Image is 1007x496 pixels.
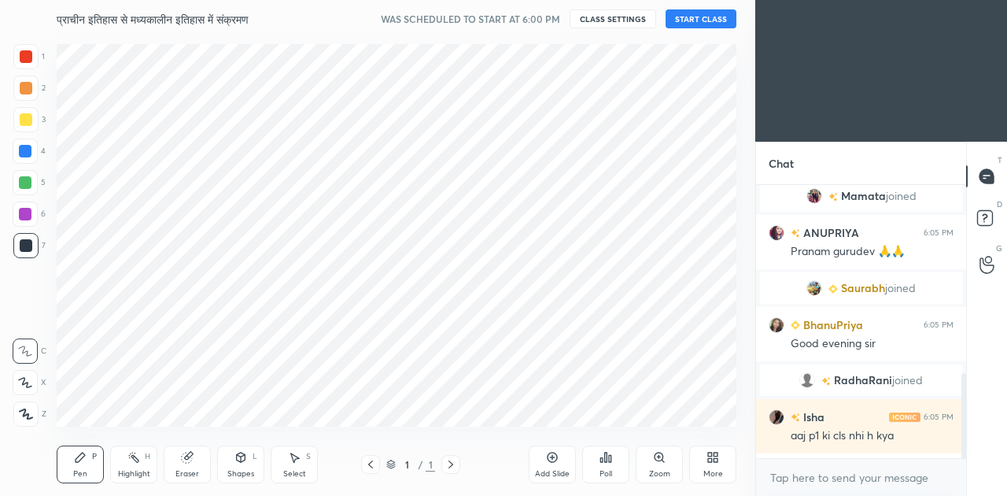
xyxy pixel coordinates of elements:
div: X [13,370,46,395]
div: Zoom [649,470,670,478]
div: 7 [13,233,46,258]
button: CLASS SETTINGS [570,9,656,28]
div: More [703,470,723,478]
img: no-rating-badge.077c3623.svg [821,377,831,386]
h5: WAS SCHEDULED TO START AT 6:00 PM [381,12,560,26]
h6: ANUPRIYA [800,224,859,241]
p: G [996,242,1002,254]
h4: प्राचीन इतिहास से मध्यकालीन इतिहास में संक्रमण [57,12,249,27]
p: D [997,198,1002,210]
div: C [13,339,46,364]
span: Mamata [841,190,886,202]
div: 1 [13,44,45,69]
div: 2 [13,76,46,101]
div: 3 [13,107,46,132]
div: 1 [426,457,435,472]
img: iconic-light.a09c19a4.png [889,413,920,422]
img: ab8af68bfb504b57a109ce77ed8becc7.jpg [769,225,784,241]
img: b6b670db21c149248945610e9967e9c2.jpg [769,409,784,425]
img: no-rating-badge.077c3623.svg [791,413,800,422]
div: 6:05 PM [924,320,954,330]
p: Chat [756,143,806,184]
img: c482803b0e2f4e59bdbb953be2ac3627.jpg [769,317,784,333]
span: joined [885,282,916,294]
div: 5 [13,170,46,195]
div: Highlight [118,470,150,478]
p: T [998,154,1002,166]
div: Pranam gurudev 🙏🙏 [791,244,954,260]
span: joined [886,190,917,202]
img: default.png [799,372,815,388]
img: Learner_Badge_beginner_1_8b307cf2a0.svg [828,284,838,294]
div: 6:05 PM [924,413,954,422]
h6: Isha [800,409,824,425]
div: grid [756,185,966,458]
img: Learner_Badge_beginner_1_8b307cf2a0.svg [791,320,800,330]
img: 4e7b679fc0194ccbad22bc11fce8bbd7.jpg [806,280,822,296]
button: START CLASS [666,9,736,28]
div: aaj p1 ki cls nhi h kya [791,428,954,444]
div: / [418,460,422,469]
div: Poll [599,470,612,478]
div: Z [13,402,46,427]
div: Shapes [227,470,254,478]
div: Add Slide [535,470,570,478]
span: joined [892,374,923,387]
span: Saurabh [841,282,885,294]
div: Pen [73,470,87,478]
h6: BhanuPriya [800,316,863,333]
div: L [253,453,257,461]
div: H [145,453,150,461]
div: 1 [399,460,415,469]
img: bcfd8b5095b44fd09c7de40bb8037f3b.jpg [806,188,822,204]
span: RadhaRani [834,374,892,387]
img: no-rating-badge.077c3623.svg [791,229,800,238]
div: P [92,453,97,461]
div: 4 [13,139,46,164]
div: 6 [13,202,46,227]
div: Eraser [175,470,199,478]
div: S [306,453,311,461]
div: Good evening sir [791,336,954,352]
div: 6:05 PM [924,228,954,238]
div: Select [283,470,306,478]
img: no-rating-badge.077c3623.svg [828,193,838,202]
